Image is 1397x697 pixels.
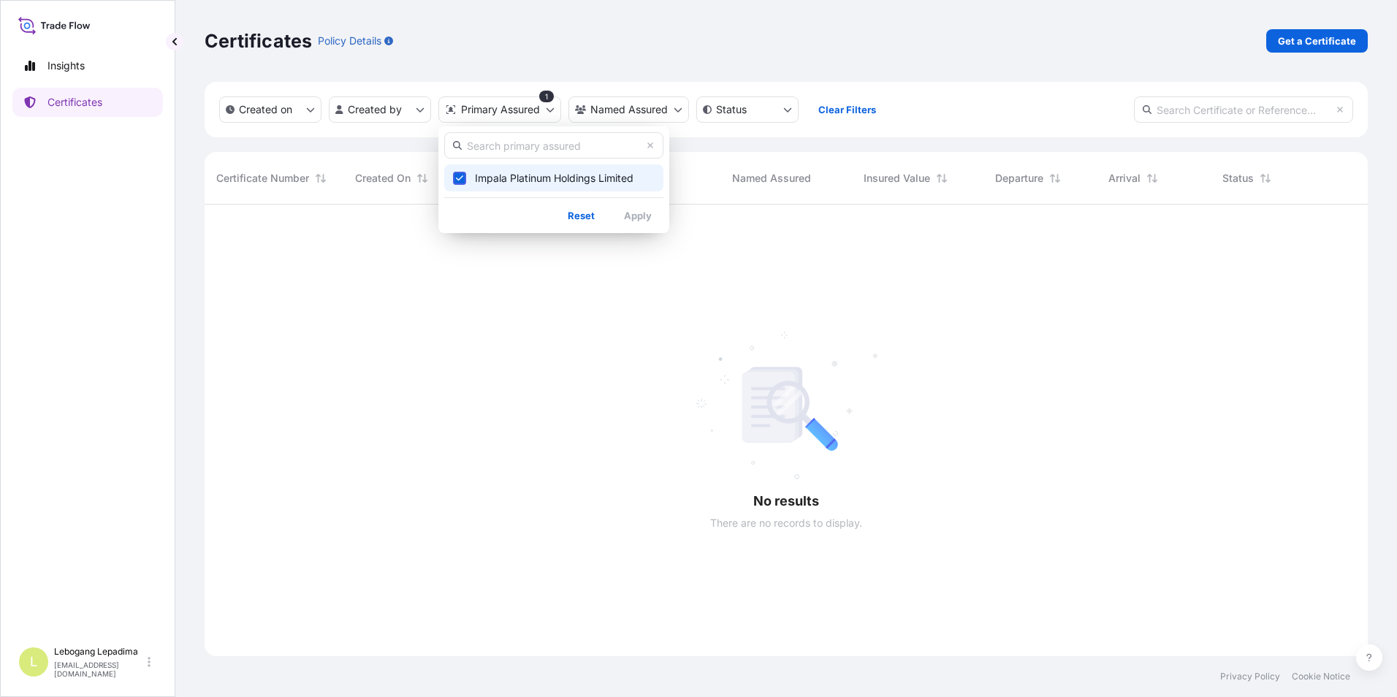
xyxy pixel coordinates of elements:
[556,204,606,227] button: Reset
[444,132,663,159] input: Search primary assured
[444,164,663,191] button: Impala Platinum Holdings Limited
[475,171,633,186] span: Impala Platinum Holdings Limited
[438,126,669,233] div: distributor Filter options
[568,208,595,223] p: Reset
[624,208,652,223] p: Apply
[612,204,663,227] button: Apply
[444,164,663,191] div: Select Option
